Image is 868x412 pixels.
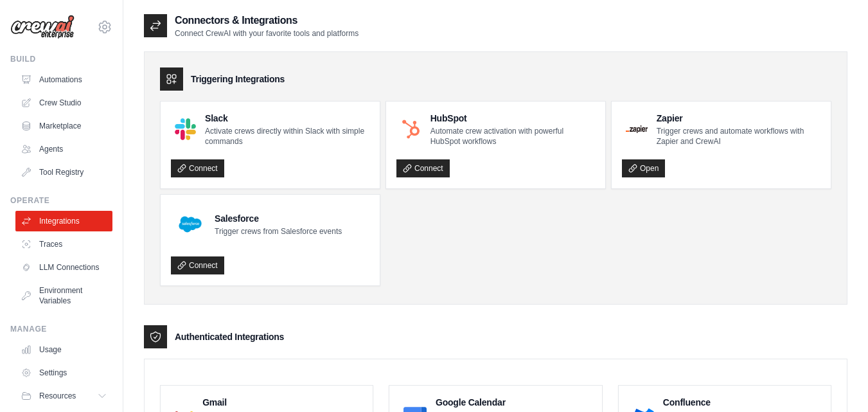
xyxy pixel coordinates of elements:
[15,93,112,113] a: Crew Studio
[202,396,362,409] h4: Gmail
[175,209,206,240] img: Salesforce Logo
[175,13,359,28] h2: Connectors & Integrations
[663,396,820,409] h4: Confluence
[215,226,342,237] p: Trigger crews from Salesforce events
[15,69,112,90] a: Automations
[205,112,369,125] h4: Slack
[400,119,421,140] img: HubSpot Logo
[430,126,595,147] p: Automate crew activation with powerful HubSpot workflows
[15,162,112,183] a: Tool Registry
[15,280,112,311] a: Environment Variables
[657,126,820,147] p: Trigger crews and automate workflows with Zapier and CrewAI
[171,256,224,274] a: Connect
[215,212,342,225] h4: Salesforce
[10,195,112,206] div: Operate
[15,363,112,383] a: Settings
[15,139,112,159] a: Agents
[10,15,75,39] img: Logo
[171,159,224,177] a: Connect
[15,116,112,136] a: Marketplace
[15,211,112,231] a: Integrations
[15,257,112,278] a: LLM Connections
[622,159,665,177] a: Open
[15,339,112,360] a: Usage
[10,54,112,64] div: Build
[39,391,76,401] span: Resources
[205,126,369,147] p: Activate crews directly within Slack with simple commands
[626,125,648,133] img: Zapier Logo
[396,159,450,177] a: Connect
[175,28,359,39] p: Connect CrewAI with your favorite tools and platforms
[175,330,284,343] h3: Authenticated Integrations
[191,73,285,85] h3: Triggering Integrations
[15,234,112,255] a: Traces
[15,386,112,406] button: Resources
[436,396,592,409] h4: Google Calendar
[10,324,112,334] div: Manage
[657,112,820,125] h4: Zapier
[175,118,196,139] img: Slack Logo
[430,112,595,125] h4: HubSpot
